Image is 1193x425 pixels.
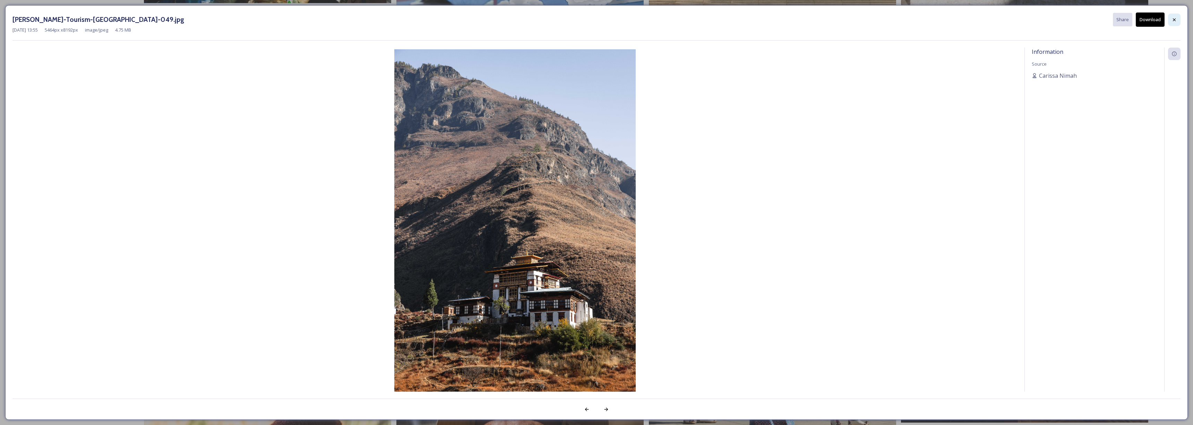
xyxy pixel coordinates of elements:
button: Share [1113,13,1132,26]
span: [DATE] 13:55 [12,27,38,33]
span: Carissa Nimah [1039,72,1077,80]
span: image/jpeg [85,27,108,33]
span: Information [1032,48,1063,56]
span: 5464 px x 8192 px [45,27,78,33]
img: Ben-Richards-Tourism-Bhutan-049.jpg [12,49,1018,412]
h3: [PERSON_NAME]-Tourism-[GEOGRAPHIC_DATA]-049.jpg [12,15,184,25]
span: 4.75 MB [115,27,131,33]
span: Source [1032,61,1047,67]
button: Download [1136,12,1165,27]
